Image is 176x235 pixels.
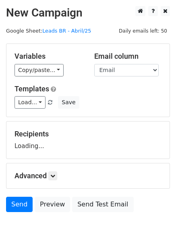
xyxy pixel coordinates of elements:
h5: Advanced [14,171,162,180]
h5: Variables [14,52,82,61]
a: Send Test Email [72,197,133,212]
h5: Recipients [14,130,162,138]
a: Send [6,197,33,212]
span: Daily emails left: 50 [116,27,170,35]
a: Preview [35,197,70,212]
a: Load... [14,96,46,109]
button: Save [58,96,79,109]
a: Copy/paste... [14,64,64,76]
h5: Email column [94,52,162,61]
a: Daily emails left: 50 [116,28,170,34]
a: Leads BR - Abril/25 [42,28,91,34]
small: Google Sheet: [6,28,91,34]
h2: New Campaign [6,6,170,20]
div: Loading... [14,130,162,150]
a: Templates [14,85,49,93]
